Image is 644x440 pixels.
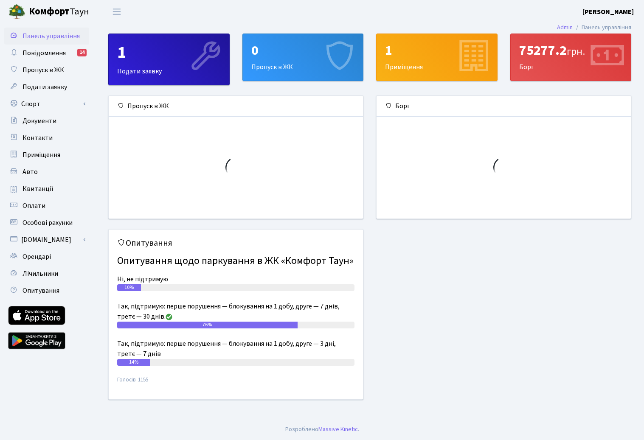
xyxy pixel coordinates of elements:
[4,180,89,197] a: Квитанції
[117,274,354,284] div: Ні, не підтримую
[4,146,89,163] a: Приміщення
[117,376,354,391] small: Голосів: 1155
[22,133,53,143] span: Контакти
[4,78,89,95] a: Подати заявку
[519,42,623,59] div: 75277.2
[511,34,631,81] div: Борг
[106,5,127,19] button: Переключити навігацію
[4,112,89,129] a: Документи
[573,23,631,32] li: Панель управління
[4,248,89,265] a: Орендарі
[377,96,631,117] div: Борг
[376,34,498,81] a: 1Приміщення
[4,45,89,62] a: Повідомлення14
[567,44,585,59] span: грн.
[251,42,355,59] div: 0
[117,252,354,271] h4: Опитування щодо паркування в ЖК «Комфорт Таун»
[117,339,354,359] div: Так, підтримую: перше порушення — блокування на 1 добу, друге — 3 дні, третє — 7 днів
[242,34,364,81] a: 0Пропуск в ЖК
[318,425,358,434] a: Massive Kinetic
[117,301,354,322] div: Так, підтримую: перше порушення — блокування на 1 добу, друге — 7 днів, третє — 30 днів.
[377,34,497,81] div: Приміщення
[22,286,59,295] span: Опитування
[29,5,70,18] b: Комфорт
[4,282,89,299] a: Опитування
[117,322,298,328] div: 76%
[544,19,644,36] nav: breadcrumb
[22,218,73,227] span: Особові рахунки
[22,184,53,193] span: Квитанції
[285,425,359,434] div: Розроблено .
[22,252,51,261] span: Орендарі
[117,238,354,248] h5: Опитування
[77,49,87,56] div: 14
[385,42,489,59] div: 1
[4,197,89,214] a: Оплати
[117,284,141,291] div: 10%
[22,31,80,41] span: Панель управління
[22,269,58,278] span: Лічильники
[4,62,89,78] a: Пропуск в ЖК
[4,95,89,112] a: Спорт
[117,42,221,63] div: 1
[4,265,89,282] a: Лічильники
[22,82,67,92] span: Подати заявку
[109,34,229,85] div: Подати заявку
[109,96,363,117] div: Пропуск в ЖК
[22,150,60,160] span: Приміщення
[4,28,89,45] a: Панель управління
[22,201,45,210] span: Оплати
[22,48,66,58] span: Повідомлення
[557,23,573,32] a: Admin
[22,116,56,126] span: Документи
[4,214,89,231] a: Особові рахунки
[117,359,150,366] div: 14%
[582,7,634,17] a: [PERSON_NAME]
[108,34,230,85] a: 1Подати заявку
[8,3,25,20] img: logo.png
[243,34,363,81] div: Пропуск в ЖК
[22,167,38,177] span: Авто
[4,129,89,146] a: Контакти
[22,65,64,75] span: Пропуск в ЖК
[29,5,89,19] span: Таун
[4,163,89,180] a: Авто
[4,231,89,248] a: [DOMAIN_NAME]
